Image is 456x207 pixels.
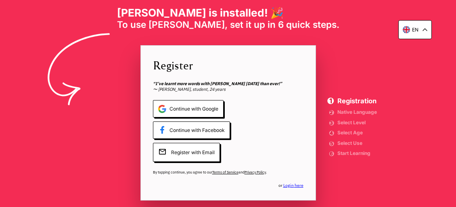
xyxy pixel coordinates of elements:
span: Select Use [337,141,377,146]
p: en [412,27,418,33]
span: Native Language [337,110,377,115]
h1: [PERSON_NAME] is installed! 🎉 [117,6,339,19]
span: Register with Email [153,143,220,162]
span: Register [153,58,303,73]
span: To use [PERSON_NAME], set it up in 6 quick steps. [117,19,339,30]
span: By tapping continue, you agree to our and . [153,170,303,175]
span: Start Learning [337,151,377,156]
span: 〜 [PERSON_NAME], student, 24 years [153,81,303,92]
span: or [278,183,303,188]
span: Continue with Google [153,100,224,117]
a: Terms of Service [212,170,238,174]
span: Continue with Facebook [153,121,230,139]
a: Privacy Policy [245,170,266,174]
a: Login here [283,182,303,188]
span: Select Level [337,121,377,125]
span: Registration [337,98,377,105]
b: “I’ve learnt more words with [PERSON_NAME] [DATE] than ever!” [153,81,282,86]
span: Select Age [337,131,377,135]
